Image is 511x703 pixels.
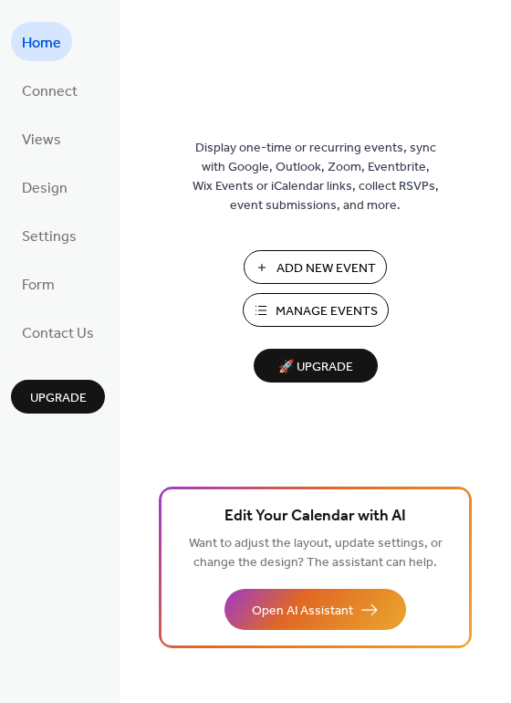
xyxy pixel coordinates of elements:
[11,119,72,158] a: Views
[11,70,89,110] a: Connect
[11,215,88,255] a: Settings
[22,223,77,251] span: Settings
[22,126,61,154] span: Views
[252,602,353,621] span: Open AI Assistant
[244,250,387,284] button: Add New Event
[22,320,94,348] span: Contact Us
[243,293,389,327] button: Manage Events
[224,589,406,630] button: Open AI Assistant
[11,167,78,206] a: Design
[11,380,105,414] button: Upgrade
[11,264,66,303] a: Form
[11,22,72,61] a: Home
[22,29,61,58] span: Home
[254,349,378,383] button: 🚀 Upgrade
[193,139,439,215] span: Display one-time or recurring events, sync with Google, Outlook, Zoom, Eventbrite, Wix Events or ...
[189,531,443,575] span: Want to adjust the layout, update settings, or change the design? The assistant can help.
[224,504,406,530] span: Edit Your Calendar with AI
[22,271,55,299] span: Form
[265,355,367,380] span: 🚀 Upgrade
[11,312,105,351] a: Contact Us
[276,302,378,321] span: Manage Events
[276,259,376,278] span: Add New Event
[30,389,87,408] span: Upgrade
[22,174,68,203] span: Design
[22,78,78,106] span: Connect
